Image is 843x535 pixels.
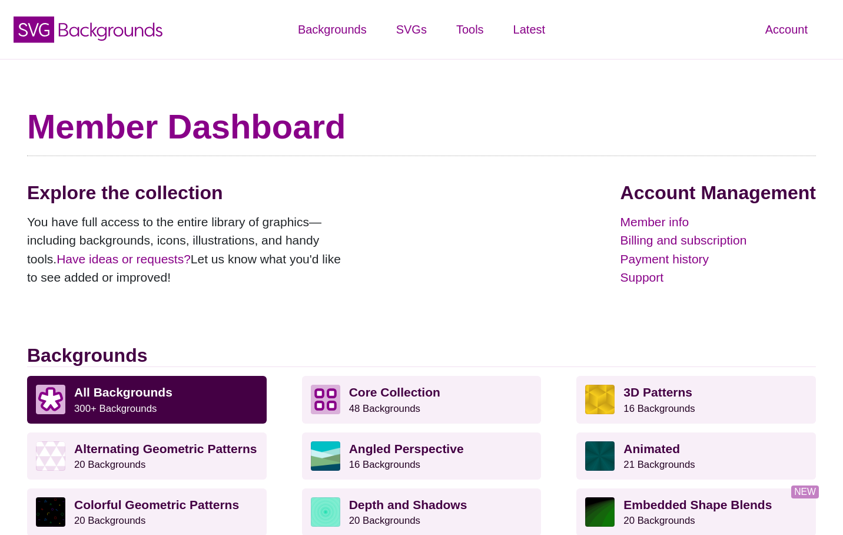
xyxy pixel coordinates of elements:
small: 21 Backgrounds [623,459,695,470]
img: green rave light effect animated background [585,441,615,471]
strong: All Backgrounds [74,385,172,399]
a: Member info [620,213,816,232]
a: Tools [442,12,499,47]
img: green layered rings within rings [311,497,340,527]
small: 20 Backgrounds [74,459,145,470]
strong: Angled Perspective [349,442,464,455]
a: Alternating Geometric Patterns20 Backgrounds [27,432,267,480]
a: Latest [499,12,560,47]
a: Payment history [620,250,816,269]
strong: Embedded Shape Blends [623,498,772,511]
small: 16 Backgrounds [623,403,695,414]
a: Have ideas or requests? [57,252,191,266]
strong: 3D Patterns [623,385,692,399]
small: 20 Backgrounds [349,515,420,526]
strong: Depth and Shadows [349,498,467,511]
a: Backgrounds [283,12,381,47]
a: Support [620,268,816,287]
a: Animated21 Backgrounds [576,432,816,480]
img: light purple and white alternating triangle pattern [36,441,65,471]
a: All Backgrounds 300+ Backgrounds [27,376,267,423]
h2: Account Management [620,181,816,204]
img: green to black rings rippling away from corner [585,497,615,527]
img: abstract landscape with sky mountains and water [311,441,340,471]
img: a rainbow pattern of outlined geometric shapes [36,497,65,527]
a: Account [751,12,822,47]
small: 20 Backgrounds [623,515,695,526]
small: 20 Backgrounds [74,515,145,526]
a: SVGs [381,12,442,47]
small: 16 Backgrounds [349,459,420,470]
strong: Animated [623,442,680,455]
strong: Alternating Geometric Patterns [74,442,257,455]
a: Angled Perspective16 Backgrounds [302,432,542,480]
small: 48 Backgrounds [349,403,420,414]
small: 300+ Backgrounds [74,403,157,414]
a: 3D Patterns16 Backgrounds [576,376,816,423]
a: Core Collection 48 Backgrounds [302,376,542,423]
h1: Member Dashboard [27,106,816,147]
strong: Core Collection [349,385,440,399]
strong: Colorful Geometric Patterns [74,498,239,511]
p: You have full access to the entire library of graphics—including backgrounds, icons, illustration... [27,213,351,287]
h2: Explore the collection [27,181,351,204]
a: Billing and subscription [620,231,816,250]
h2: Backgrounds [27,344,816,367]
img: fancy golden cube pattern [585,385,615,414]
